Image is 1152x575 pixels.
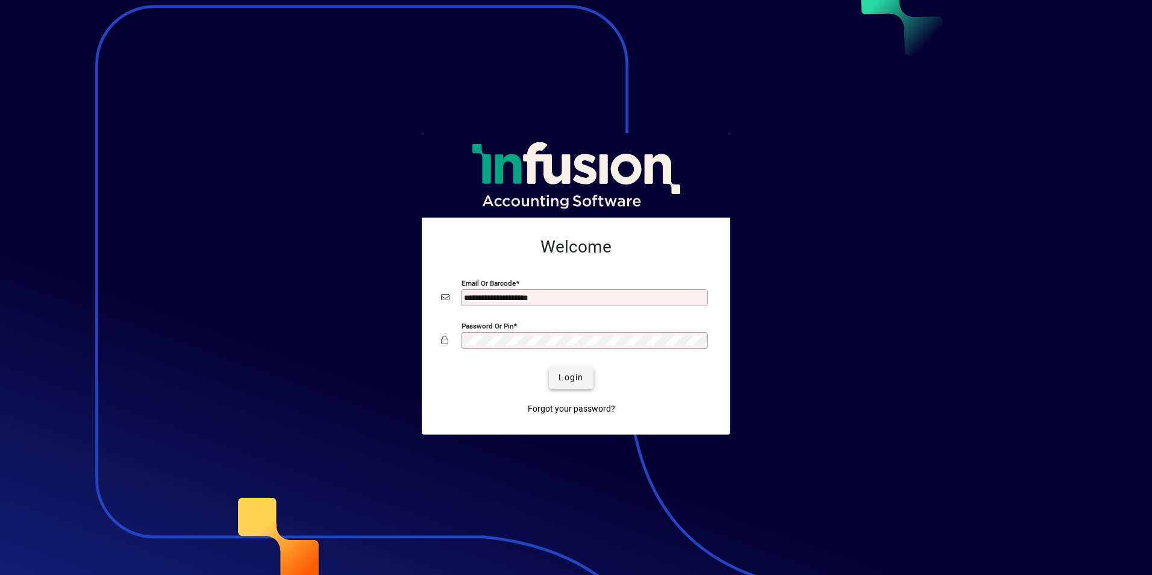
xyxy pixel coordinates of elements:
span: Login [559,371,583,384]
button: Login [549,367,593,389]
mat-label: Password or Pin [462,321,513,330]
mat-label: Email or Barcode [462,278,516,287]
span: Forgot your password? [528,403,615,415]
h2: Welcome [441,237,711,257]
a: Forgot your password? [523,398,620,420]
